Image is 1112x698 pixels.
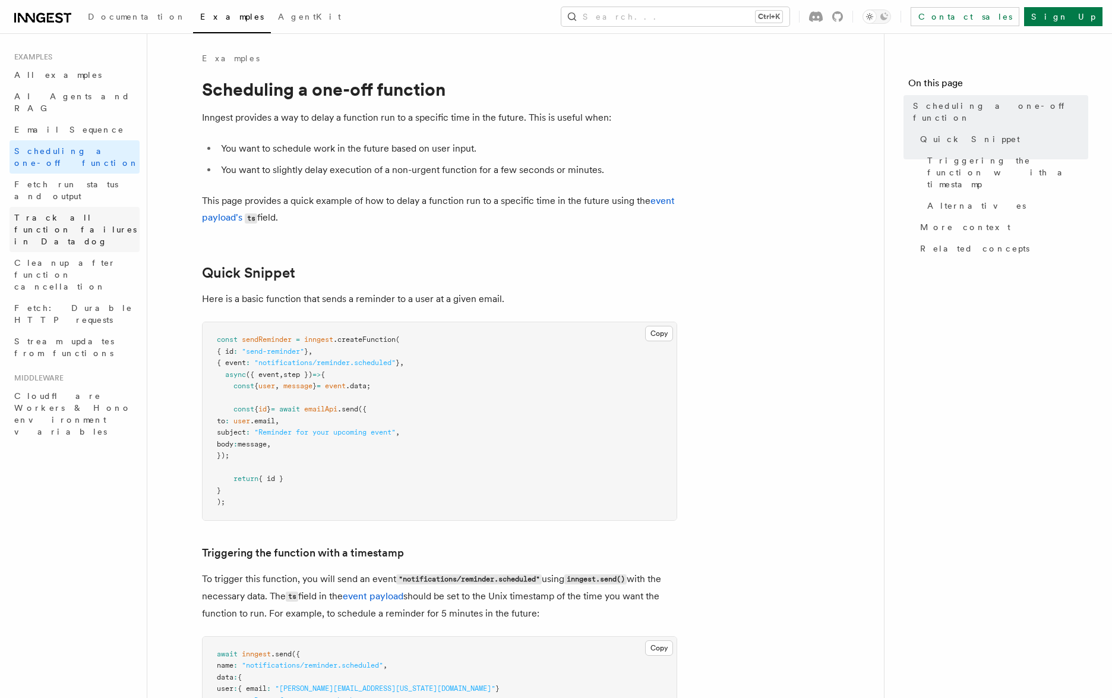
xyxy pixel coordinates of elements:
p: Here is a basic function that sends a reminder to a user at a given email. [202,291,677,307]
span: const [233,382,254,390]
span: async [225,370,246,379]
span: data [217,673,233,681]
span: { id [217,347,233,356]
span: , [279,370,283,379]
span: subject [217,428,246,436]
span: inngest [242,650,271,658]
code: inngest.send() [564,574,627,584]
span: }); [217,451,229,460]
span: { email [238,684,267,693]
a: Examples [202,52,260,64]
span: ({ [358,405,367,413]
span: AI Agents and RAG [14,92,130,113]
h4: On this page [908,76,1088,95]
li: You want to schedule work in the future based on user input. [217,140,677,157]
span: user [217,684,233,693]
span: Fetch: Durable HTTP requests [14,303,132,325]
a: Scheduling a one-off function [10,140,140,174]
span: user [233,417,250,425]
span: { [254,382,258,390]
a: Quick Snippet [202,265,295,281]
span: ); [217,498,225,506]
span: id [258,405,267,413]
a: Track all function failures in Datadog [10,207,140,252]
button: Copy [645,326,673,341]
span: .send [271,650,292,658]
span: , [275,382,279,390]
span: .send [337,405,358,413]
span: await [217,650,238,658]
a: Stream updates from functions [10,331,140,364]
span: "notifications/reminder.scheduled" [254,359,396,367]
p: To trigger this function, you will send an event using with the necessary data. The field in the ... [202,571,677,622]
a: Related concepts [915,238,1088,259]
a: Triggering the function with a timestamp [202,545,404,561]
span: More context [920,221,1010,233]
span: Stream updates from functions [14,337,114,358]
span: } [304,347,308,356]
a: Triggering the function with a timestamp [923,150,1088,195]
span: await [279,405,300,413]
span: : [233,440,238,448]
span: { [254,405,258,413]
span: , [400,359,404,367]
span: .createFunction [333,335,396,344]
a: Sign Up [1024,7,1102,26]
span: Triggering the function with a timestamp [927,155,1088,190]
a: Cleanup after function cancellation [10,252,140,297]
span: "Reminder for your upcoming event" [254,428,396,436]
span: const [217,335,238,344]
span: , [308,347,312,356]
span: message [283,382,312,390]
a: Fetch run status and output [10,174,140,207]
span: "notifications/reminder.scheduled" [242,661,383,669]
span: "[PERSON_NAME][EMAIL_ADDRESS][US_STATE][DOMAIN_NAME]" [275,684,495,693]
p: This page provides a quick example of how to delay a function run to a specific time in the futur... [202,193,677,227]
span: name [217,661,233,669]
span: Middleware [10,373,64,383]
span: } [312,382,317,390]
span: event [325,382,346,390]
span: to [217,417,225,425]
span: { event [217,359,246,367]
button: Toggle dark mode [863,10,891,24]
a: All examples [10,64,140,86]
span: const [233,405,254,413]
span: { id } [258,474,283,483]
span: ( [396,335,400,344]
span: emailApi [304,405,337,413]
span: => [312,370,321,379]
span: } [267,405,271,413]
a: Quick Snippet [915,128,1088,150]
span: inngest [304,335,333,344]
button: Copy [645,640,673,656]
span: Quick Snippet [920,133,1020,145]
span: = [271,405,275,413]
span: : [233,673,238,681]
span: Fetch run status and output [14,180,118,201]
span: : [233,661,238,669]
span: { [321,370,325,379]
span: message [238,440,267,448]
span: All examples [14,70,102,80]
a: event payload [343,590,403,602]
a: Examples [193,4,271,33]
kbd: Ctrl+K [756,11,782,23]
a: Email Sequence [10,119,140,140]
span: sendReminder [242,335,292,344]
span: , [267,440,271,448]
code: "notifications/reminder.scheduled" [396,574,542,584]
span: : [246,359,250,367]
span: Documentation [88,12,186,21]
span: : [246,428,250,436]
span: Related concepts [920,243,1029,254]
h1: Scheduling a one-off function [202,78,677,100]
span: : [267,684,271,693]
a: Fetch: Durable HTTP requests [10,297,140,331]
span: ({ [292,650,300,658]
code: ts [286,592,298,602]
span: Alternatives [927,200,1026,212]
a: Alternatives [923,195,1088,216]
a: AI Agents and RAG [10,86,140,119]
span: , [383,661,387,669]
